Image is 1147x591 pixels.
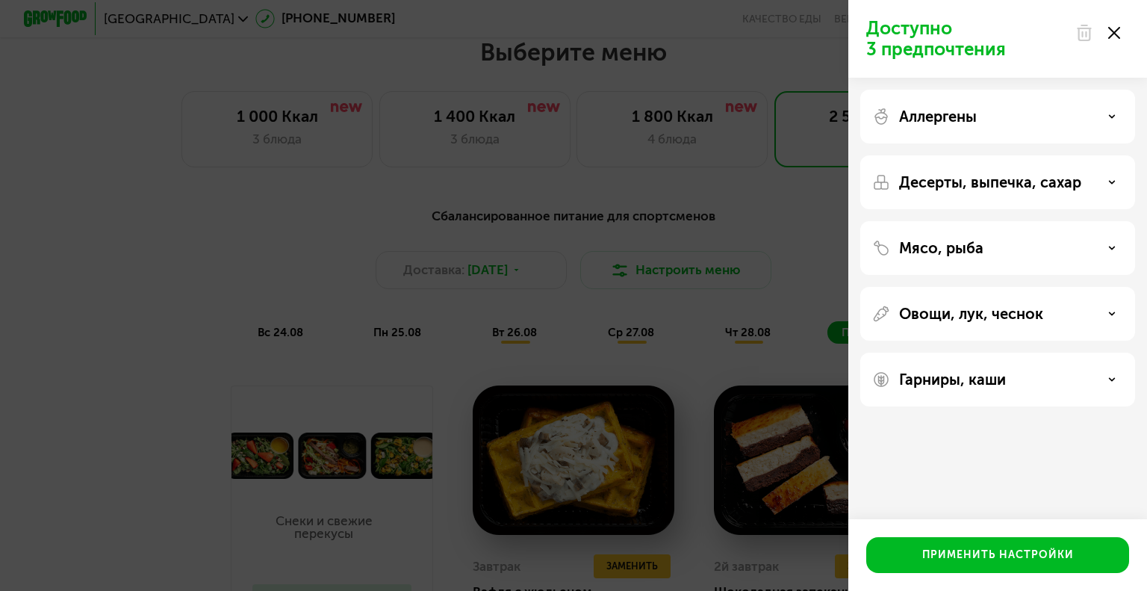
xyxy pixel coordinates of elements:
p: Десерты, выпечка, сахар [899,173,1081,191]
p: Мясо, рыба [899,239,983,257]
p: Овощи, лук, чеснок [899,305,1043,323]
p: Доступно 3 предпочтения [866,18,1066,60]
button: Применить настройки [866,537,1129,573]
div: Применить настройки [922,548,1074,563]
p: Гарниры, каши [899,371,1006,389]
p: Аллергены [899,108,977,126]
